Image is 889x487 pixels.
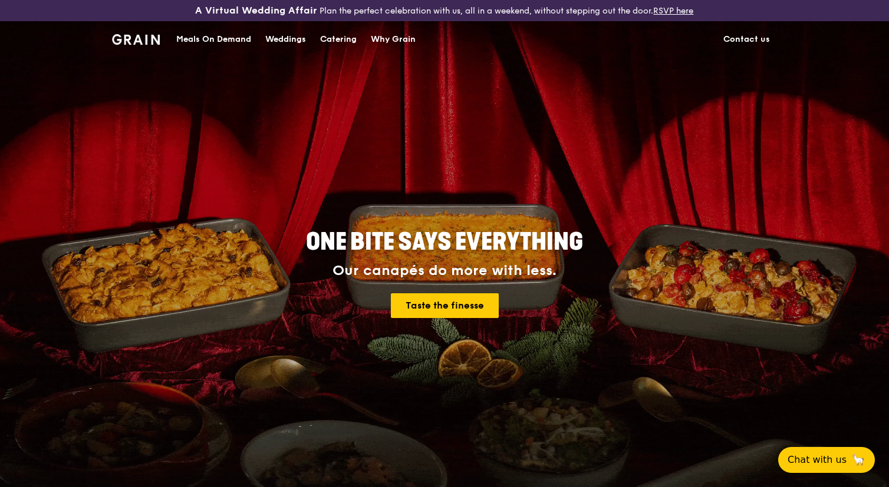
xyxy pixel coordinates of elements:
[788,453,847,467] span: Chat with us
[313,22,364,57] a: Catering
[232,263,657,279] div: Our canapés do more with less.
[112,34,160,45] img: Grain
[371,22,416,57] div: Why Grain
[306,228,583,256] span: ONE BITE SAYS EVERYTHING
[195,5,317,16] h3: A Virtual Wedding Affair
[148,5,740,16] div: Plan the perfect celebration with us, all in a weekend, without stepping out the door.
[320,22,357,57] div: Catering
[653,6,693,16] a: RSVP here
[716,22,777,57] a: Contact us
[258,22,313,57] a: Weddings
[112,21,160,56] a: GrainGrain
[364,22,423,57] a: Why Grain
[265,22,306,57] div: Weddings
[778,447,875,473] button: Chat with us🦙
[391,293,499,318] a: Taste the finesse
[176,22,251,57] div: Meals On Demand
[851,453,865,467] span: 🦙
